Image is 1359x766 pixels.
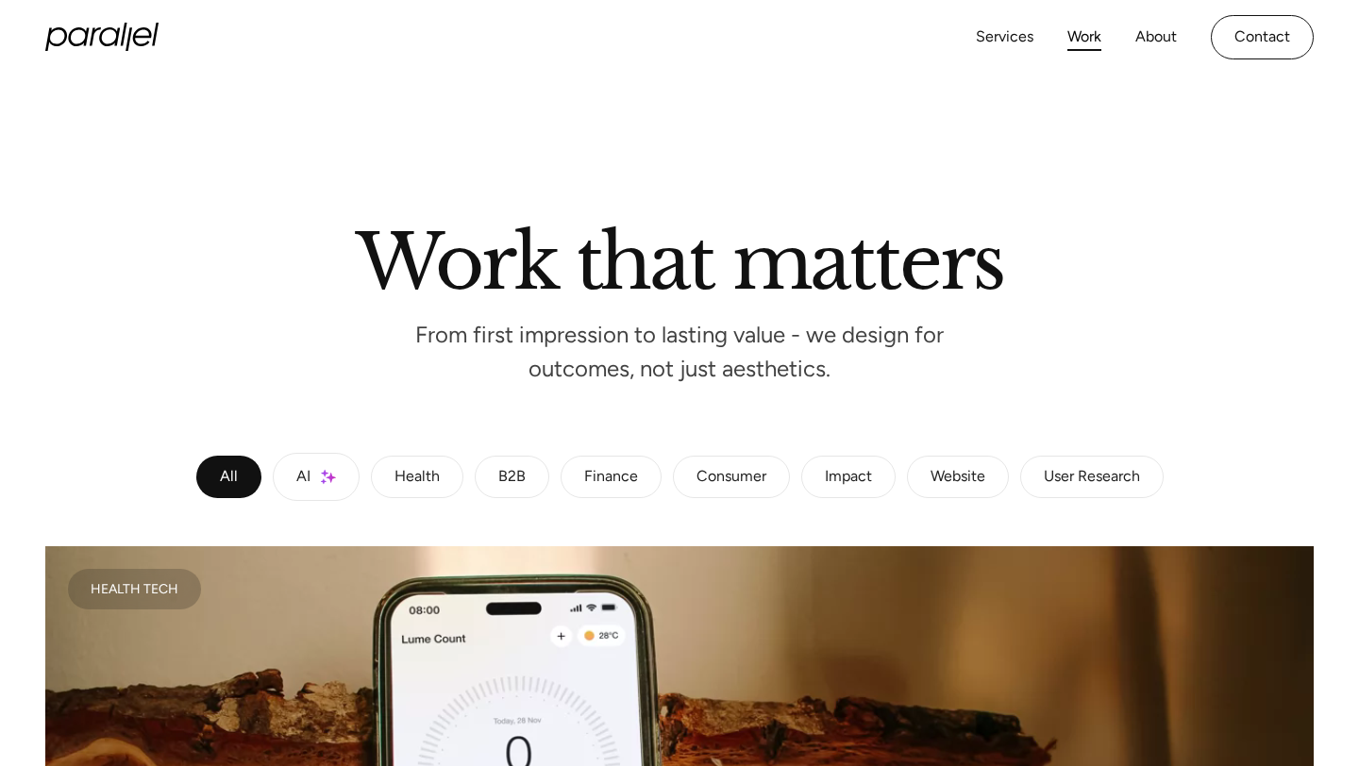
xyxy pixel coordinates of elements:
[91,584,178,593] div: Health Tech
[394,472,440,483] div: Health
[1135,24,1177,51] a: About
[931,472,985,483] div: Website
[220,472,238,483] div: All
[498,472,526,483] div: B2B
[825,472,872,483] div: Impact
[142,225,1217,290] h2: Work that matters
[584,472,638,483] div: Finance
[45,23,159,51] a: home
[1211,15,1314,59] a: Contact
[1067,24,1101,51] a: Work
[696,472,766,483] div: Consumer
[1044,472,1140,483] div: User Research
[396,327,963,377] p: From first impression to lasting value - we design for outcomes, not just aesthetics.
[296,472,310,483] div: AI
[976,24,1033,51] a: Services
